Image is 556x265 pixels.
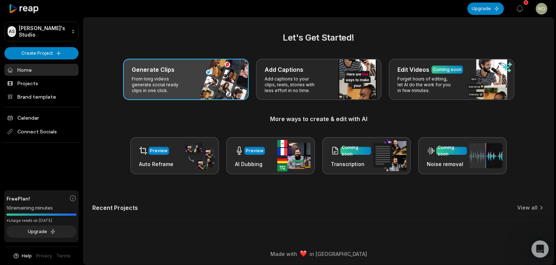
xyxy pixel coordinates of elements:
b: [EMAIL_ADDRESS][DOMAIN_NAME] [12,82,69,95]
a: Projects [4,77,79,89]
iframe: Intercom live chat [531,240,549,258]
h1: [PERSON_NAME] [35,7,82,12]
div: 10 remaining minutes [7,204,76,212]
img: ai_dubbing.png [277,140,311,171]
b: under 10 minutes [18,107,68,113]
div: my clips are stuck on finlizing clips [45,46,133,53]
div: Preview [150,148,168,154]
div: *Usage resets on [DATE] [7,218,76,223]
h2: Let's Get Started! [92,31,545,44]
img: heart emoji [300,250,307,257]
div: Close [127,3,140,16]
div: You’ll get replies here and in your email:✉️[EMAIL_ADDRESS][DOMAIN_NAME]Our usual reply time🕒unde... [6,63,119,119]
button: Upload attachment [34,209,40,215]
img: auto_reframe.png [181,142,215,170]
button: Start recording [46,209,52,215]
h3: Add Captions [265,65,303,74]
button: Emoji picker [11,210,17,215]
div: Dyno1211 says… [6,42,139,63]
a: Terms [56,253,71,259]
div: Coming soon [342,144,370,157]
p: [PERSON_NAME]'s Studio [19,25,68,38]
img: Profile image for Sam [21,4,32,16]
textarea: Message… [6,194,139,207]
img: transcription.png [373,140,407,171]
div: Preview [246,148,264,154]
p: Forget hours of editing, let AI do the work for you in few minutes. [397,76,454,94]
a: View all [517,204,538,211]
h3: Noise removal [427,160,467,168]
div: Coming soon [433,66,462,73]
p: From long videos generate social ready clips in one click. [132,76,188,94]
h3: Transcription [331,160,371,168]
button: Upgrade [467,3,504,15]
a: Home [4,64,79,76]
h3: Edit Videos [397,65,429,74]
div: Our usual reply time 🕒 [12,100,113,114]
div: You’ll get replies here and in your email: ✉️ [12,68,113,96]
div: Coming soon [438,144,466,157]
h2: Recent Projects [92,204,138,211]
div: AS [8,26,16,37]
button: Upgrade [7,225,76,238]
a: Privacy [36,253,52,259]
a: Calendar [4,112,79,124]
p: Add captions to your clips, reels, stories with less effort in no time. [265,76,321,94]
button: Home [113,3,127,17]
a: Brand template [4,91,79,103]
span: Connect Socials [4,125,79,138]
div: Sam says… [6,63,139,134]
span: Free Plan! [7,195,30,202]
h3: AI Dubbing [235,160,265,168]
div: my clips are stuck on finlizing clips [39,42,139,58]
h3: Auto Reframe [139,160,173,168]
button: Send a message… [124,207,136,218]
span: Help [22,253,32,259]
button: Help [13,253,32,259]
div: [PERSON_NAME] • 1m ago [12,120,70,124]
div: Made with in [GEOGRAPHIC_DATA] [90,250,547,258]
h3: More ways to create & edit with AI [92,115,545,123]
button: Gif picker [23,209,29,215]
h3: Generate Clips [132,65,174,74]
img: noise_removal.png [469,143,502,168]
button: go back [5,3,18,17]
button: Create Project [4,47,79,59]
